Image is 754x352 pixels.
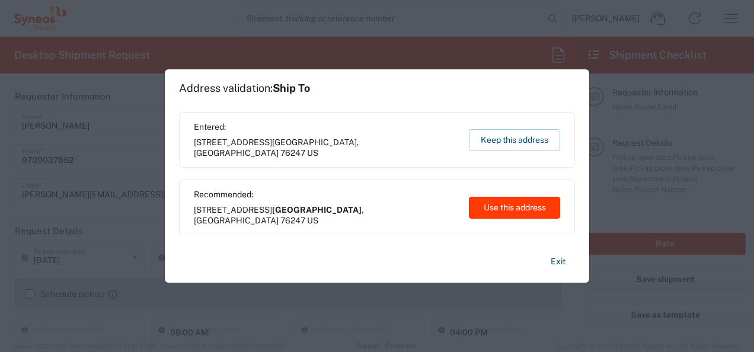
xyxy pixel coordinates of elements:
[194,137,458,158] span: [STREET_ADDRESS] ,
[194,204,458,226] span: [STREET_ADDRESS] ,
[273,82,310,94] span: Ship To
[272,205,362,215] span: [GEOGRAPHIC_DATA]
[469,197,560,219] button: Use this address
[194,148,279,158] span: [GEOGRAPHIC_DATA]
[469,129,560,151] button: Keep this address
[307,148,318,158] span: US
[272,137,357,147] span: [GEOGRAPHIC_DATA]
[307,216,318,225] span: US
[280,216,305,225] span: 76247
[194,189,458,200] span: Recommended:
[179,82,310,95] h1: Address validation:
[541,251,575,272] button: Exit
[280,148,305,158] span: 76247
[194,121,458,132] span: Entered:
[194,216,279,225] span: [GEOGRAPHIC_DATA]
